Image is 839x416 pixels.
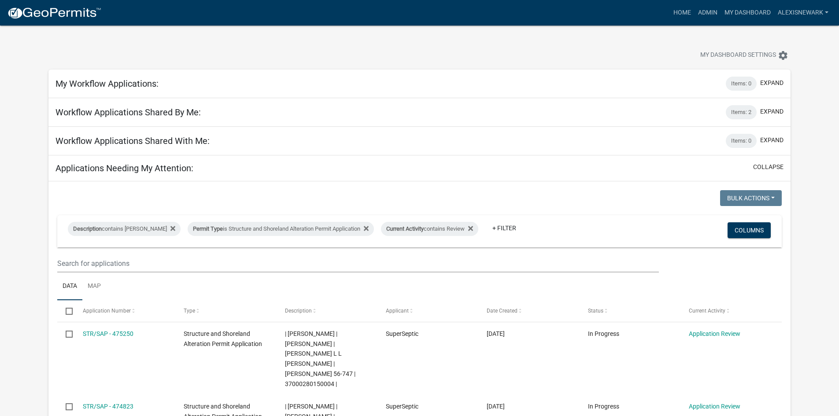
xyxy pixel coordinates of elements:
div: contains [PERSON_NAME] [68,222,181,236]
span: In Progress [588,330,619,337]
span: Description [73,225,102,232]
datatable-header-cell: Date Created [478,300,579,321]
datatable-header-cell: Description [276,300,377,321]
datatable-header-cell: Applicant [377,300,478,321]
div: Items: 0 [726,134,757,148]
a: Admin [695,4,721,21]
div: is Structure and Shoreland Alteration Permit Application [188,222,374,236]
a: STR/SAP - 474823 [83,403,133,410]
datatable-header-cell: Select [57,300,74,321]
datatable-header-cell: Application Number [74,300,175,321]
i: settings [778,50,788,61]
span: Application Number [83,308,131,314]
span: Date Created [487,308,517,314]
button: collapse [753,162,784,172]
button: expand [760,78,784,88]
a: STR/SAP - 475250 [83,330,133,337]
div: Items: 2 [726,105,757,119]
span: In Progress [588,403,619,410]
button: Bulk Actions [720,190,782,206]
a: Map [82,272,106,301]
span: 09/07/2025 [487,403,505,410]
a: + Filter [485,220,523,236]
span: SuperSeptic [386,403,418,410]
div: Items: 0 [726,77,757,91]
span: Permit Type [193,225,223,232]
datatable-header-cell: Current Activity [680,300,781,321]
span: Status [588,308,603,314]
a: Data [57,272,82,301]
span: Description [285,308,312,314]
h5: Workflow Applications Shared With Me: [55,136,210,146]
a: alexisnewark [774,4,832,21]
a: My Dashboard [721,4,774,21]
h5: My Workflow Applications: [55,78,159,89]
div: contains Review [381,222,478,236]
span: Structure and Shoreland Alteration Permit Application [184,330,262,347]
span: Current Activity [386,225,424,232]
span: My Dashboard Settings [700,50,776,61]
button: expand [760,136,784,145]
a: Home [670,4,695,21]
input: Search for applications [57,254,658,272]
button: Columns [728,222,771,238]
span: 09/08/2025 [487,330,505,337]
span: Applicant [386,308,409,314]
span: SuperSeptic [386,330,418,337]
button: My Dashboard Settingssettings [693,47,795,64]
span: | Alexis Newark | SCOTT A ANDERSON | AMY L L ANDERSON | Lida 56-747 | 37000280150004 | [285,330,355,387]
span: Current Activity [689,308,725,314]
h5: Applications Needing My Attention: [55,163,193,173]
span: Type [184,308,195,314]
datatable-header-cell: Type [175,300,276,321]
a: Application Review [689,403,740,410]
a: Application Review [689,330,740,337]
button: expand [760,107,784,116]
h5: Workflow Applications Shared By Me: [55,107,201,118]
datatable-header-cell: Status [580,300,680,321]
